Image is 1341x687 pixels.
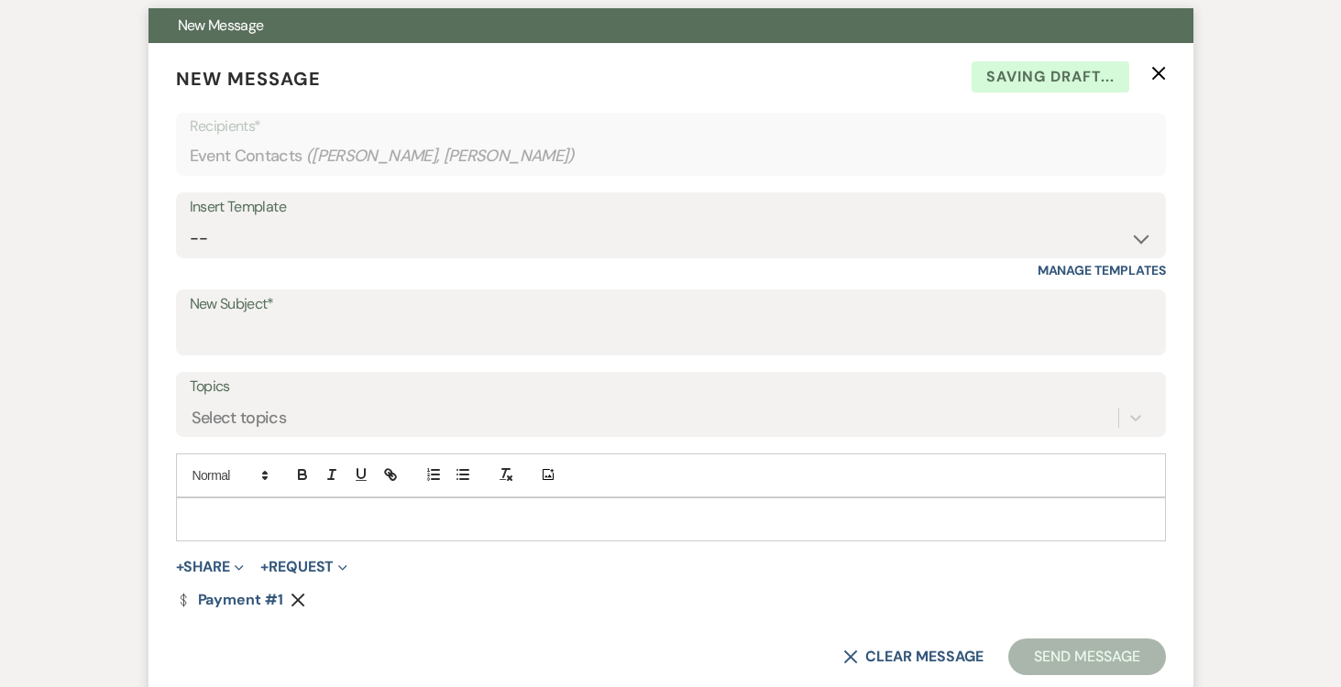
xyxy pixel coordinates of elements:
span: New Message [176,67,321,91]
p: Recipients* [190,114,1152,138]
button: Clear message [843,649,983,664]
a: Manage Templates [1038,262,1166,278]
a: Payment #1 [176,593,283,607]
span: Saving draft... [972,61,1129,93]
label: New Subject* [190,291,1152,318]
span: + [260,560,269,574]
button: Share [176,560,245,574]
div: Select topics [192,405,287,430]
div: Insert Template [190,194,1152,221]
span: + [176,560,184,574]
span: New Message [178,16,264,35]
span: ( [PERSON_NAME], [PERSON_NAME] ) [306,144,576,169]
button: Request [260,560,347,574]
button: Send Message [1008,638,1165,675]
label: Topics [190,374,1152,400]
div: Event Contacts [190,138,1152,174]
